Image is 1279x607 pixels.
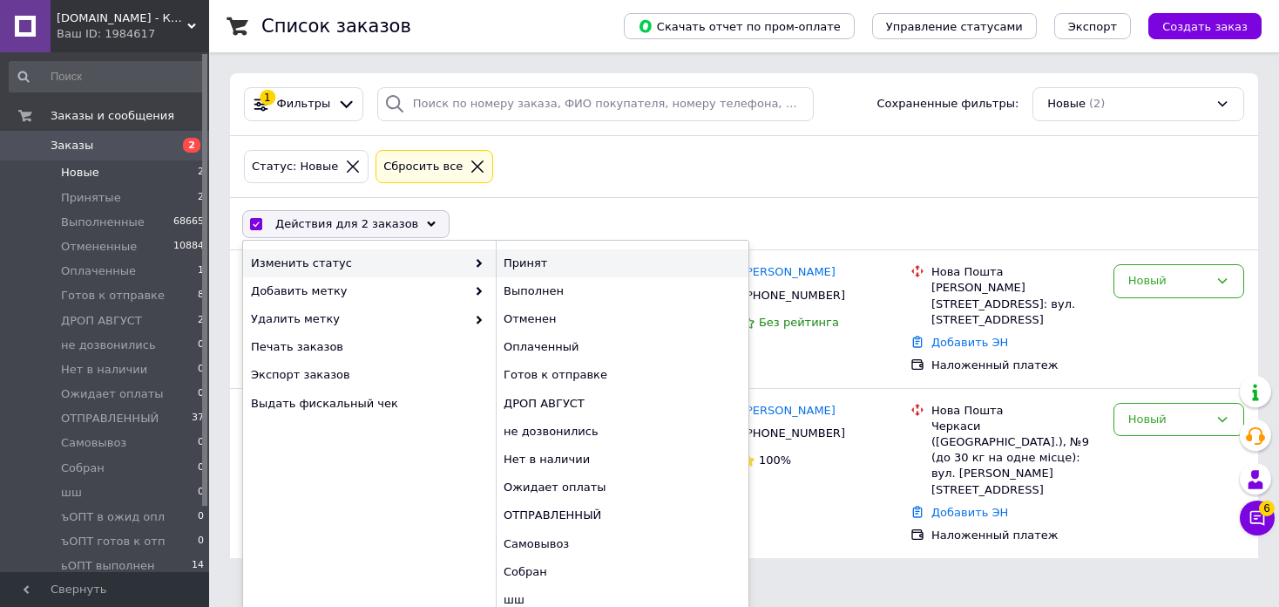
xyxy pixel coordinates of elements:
a: [PERSON_NAME] [741,264,836,281]
button: Скачать отчет по пром-оплате [624,13,855,39]
span: Выдать фискальный чек [251,396,484,412]
span: 0 [198,534,204,549]
div: Собран [496,558,748,586]
button: Управление статусами [872,13,1037,39]
div: Готов к отправке [496,361,748,389]
div: Нова Пошта [931,264,1100,280]
div: Ваш ID: 1984617 [57,26,209,42]
span: Без рейтинга [759,316,839,329]
span: 14 [192,558,204,574]
button: Создать заказ [1148,13,1262,39]
span: Готов к отправке [61,288,165,303]
a: Добавить ЭН [931,336,1008,349]
span: Отмененные [61,239,137,255]
div: Выполнен [496,277,748,305]
div: Черкаси ([GEOGRAPHIC_DATA].), №9 (до 30 кг на одне місце): вул. [PERSON_NAME][STREET_ADDRESS] [931,419,1100,498]
span: Выполненные [61,215,145,230]
span: Принятые [61,190,121,206]
span: ДРОП АВГУСТ [61,313,142,329]
span: Создать заказ [1162,20,1248,33]
span: 0 [198,485,204,501]
span: Собран [61,460,105,476]
span: шш [61,485,82,501]
span: Самовывоз [61,435,126,451]
div: Наложенный платеж [931,358,1100,373]
div: Сбросить все [380,158,466,176]
span: ъОПТ готов к отп [61,534,165,549]
div: Наложенный платеж [931,528,1100,543]
span: 0 [198,338,204,353]
span: Скачать отчет по пром-оплате [638,18,841,34]
h1: Список заказов [261,16,411,37]
div: Новый [1128,272,1208,290]
span: Заказы [51,138,93,153]
span: 2 [183,138,200,153]
div: Статус: Новые [248,158,342,176]
button: Экспорт [1054,13,1131,39]
span: (2) [1089,97,1105,110]
span: Новые [61,165,99,181]
div: [PERSON_NAME][STREET_ADDRESS]: вул. [STREET_ADDRESS] [931,280,1100,328]
span: kartiny.com.ua - Картины по номерам от производителя [57,10,187,26]
button: Чат с покупателем6 [1240,501,1275,535]
span: 6 [1259,501,1275,516]
span: Нет в наличии [61,362,147,378]
span: 0 [198,460,204,476]
input: Поиск по номеру заказа, ФИО покупателя, номеру телефона, Email, номеру накладной [377,87,814,121]
span: ьОПТ выполнен [61,558,154,574]
span: 10884 [173,239,204,255]
span: не дозвонились [61,338,156,353]
span: Добавить метку [251,283,466,299]
div: Принят [496,249,748,277]
div: Нова Пошта [931,403,1100,419]
span: 0 [198,386,204,402]
span: Экспорт [1068,20,1117,33]
span: Изменить статус [251,256,466,271]
span: Экспорт заказов [251,367,484,383]
span: Сохраненные фильтры: [877,96,1019,113]
span: 2 [198,165,204,181]
span: Оплаченные [61,263,136,279]
div: Самовывоз [496,530,748,558]
span: Ожидает оплаты [61,386,164,402]
div: 1 [260,90,275,106]
a: [PERSON_NAME] [741,403,836,419]
span: ъОПТ в ожид опл [61,509,165,525]
div: ОТПРАВЛЕННЫЙ [496,501,748,529]
span: [PHONE_NUMBER] [741,289,845,302]
span: [PHONE_NUMBER] [741,426,845,440]
span: 0 [198,435,204,451]
div: Нет в наличии [496,446,748,474]
span: 100% [759,454,791,467]
span: 68665 [173,215,204,230]
span: 37 [192,411,204,426]
span: 8 [198,288,204,303]
span: Заказы и сообщения [51,108,174,124]
span: 2 [198,313,204,329]
a: Добавить ЭН [931,506,1008,519]
span: 1 [198,263,204,279]
input: Поиск [9,61,206,92]
span: 2 [198,190,204,206]
span: Новые [1047,96,1086,113]
span: ОТПРАВЛЕННЫЙ [61,411,159,426]
span: Печать заказов [251,339,484,355]
span: Фильтры [277,96,331,113]
div: Оплаченный [496,333,748,361]
span: Управление статусами [886,20,1023,33]
div: Ожидает оплаты [496,474,748,501]
span: Действия для 2 заказов [275,216,418,232]
div: Новый [1128,411,1208,429]
span: 0 [198,509,204,525]
span: Удалить метку [251,311,466,327]
a: Создать заказ [1131,19,1262,32]
div: ДРОП АВГУСТ [496,390,748,418]
span: 0 [198,362,204,378]
div: не дозвонились [496,418,748,446]
div: Отменен [496,305,748,333]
